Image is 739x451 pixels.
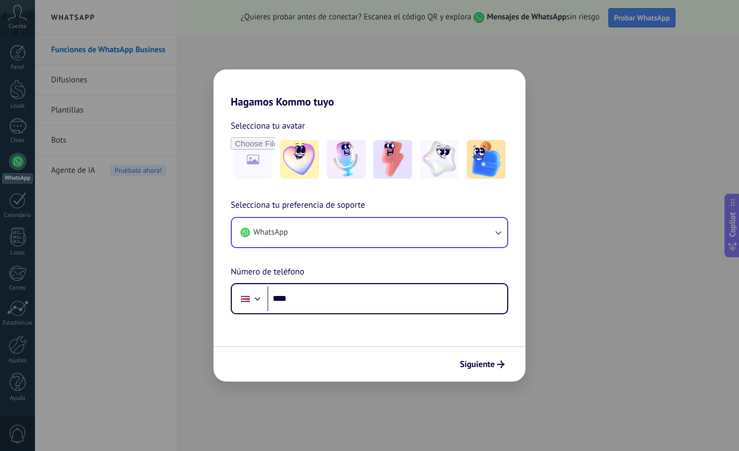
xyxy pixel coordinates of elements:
[231,265,304,279] span: Número de teléfono
[420,140,459,179] img: -4.jpeg
[467,140,506,179] img: -5.jpeg
[460,361,495,368] span: Siguiente
[214,69,525,108] h2: Hagamos Kommo tuyo
[373,140,412,179] img: -3.jpeg
[280,140,319,179] img: -1.jpeg
[455,355,509,374] button: Siguiente
[231,199,365,213] span: Selecciona tu preferencia de soporte
[232,218,507,247] button: WhatsApp
[235,287,255,310] div: Costa Rica: + 506
[231,119,305,133] span: Selecciona tu avatar
[327,140,366,179] img: -2.jpeg
[253,227,288,238] span: WhatsApp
